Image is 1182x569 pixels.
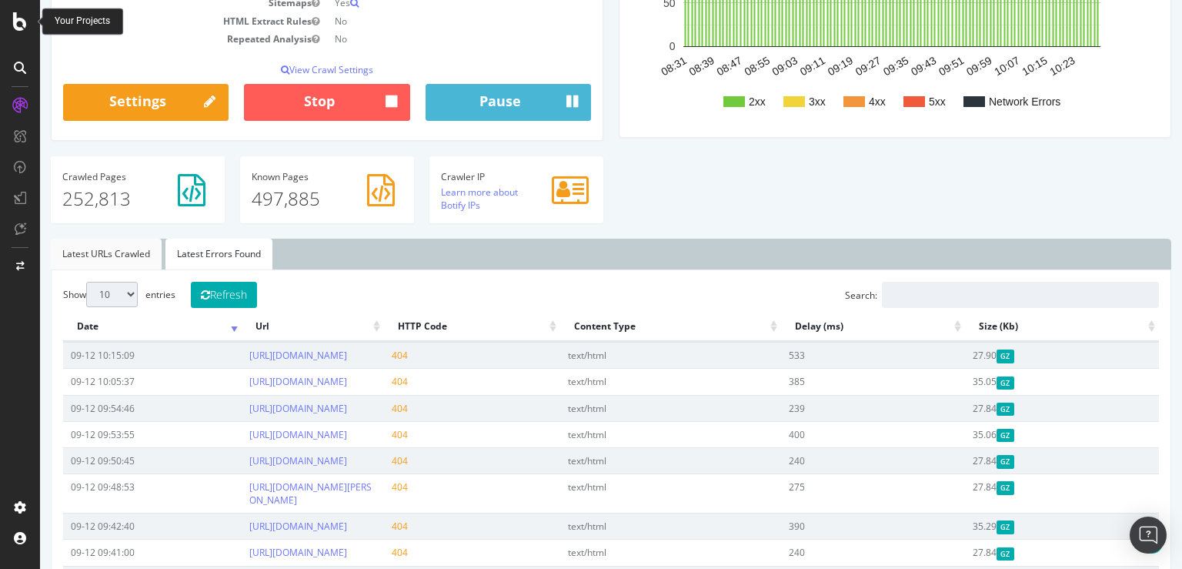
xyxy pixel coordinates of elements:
[841,54,871,78] text: 09:35
[23,312,202,342] th: Date: activate to sort column ascending
[352,428,368,441] span: 404
[925,421,1119,447] td: 35.06
[869,54,899,78] text: 09:43
[957,520,974,534] span: Gzipped Content
[209,546,307,559] a: [URL][DOMAIN_NAME]
[23,12,287,30] td: HTML Extract Rules
[23,63,551,76] p: View Crawl Settings
[925,312,1119,342] th: Size (Kb): activate to sort column ascending
[520,513,741,539] td: text/html
[786,54,816,78] text: 09:19
[23,474,202,513] td: 09-12 09:48:53
[520,539,741,565] td: text/html
[520,474,741,513] td: text/html
[629,41,636,53] text: 0
[924,54,954,78] text: 09:59
[980,54,1010,78] text: 10:15
[520,368,741,394] td: text/html
[957,547,974,561] span: Gzipped Content
[957,403,974,416] span: Gzipped Content
[957,429,974,442] span: Gzipped Content
[23,30,287,48] td: Repeated Analysis
[957,377,974,390] span: Gzipped Content
[957,481,974,494] span: Gzipped Content
[957,350,974,363] span: Gzipped Content
[287,12,551,30] td: No
[23,513,202,539] td: 09-12 09:42:40
[925,513,1119,539] td: 35.29
[949,95,1020,108] text: Network Errors
[204,84,369,121] button: Stop
[125,239,232,269] a: Latest Errors Found
[897,54,927,78] text: 09:51
[352,402,368,415] span: 404
[23,368,202,394] td: 09-12 10:05:37
[151,282,217,308] button: Refresh
[352,454,368,467] span: 404
[23,447,202,474] td: 09-12 09:50:45
[23,421,202,447] td: 09-12 09:53:55
[925,342,1119,368] td: 27.90
[829,95,846,108] text: 4xx
[520,447,741,474] td: text/html
[386,84,551,121] button: Pause
[741,447,925,474] td: 240
[741,395,925,421] td: 239
[209,454,307,467] a: [URL][DOMAIN_NAME]
[520,421,741,447] td: text/html
[46,282,98,307] select: Showentries
[520,395,741,421] td: text/html
[209,349,307,362] a: [URL][DOMAIN_NAME]
[957,455,974,468] span: Gzipped Content
[741,474,925,513] td: 275
[741,368,925,394] td: 385
[22,186,173,212] p: 252,813
[709,95,726,108] text: 2xx
[11,239,122,269] a: Latest URLs Crawled
[352,520,368,533] span: 404
[758,54,788,78] text: 09:11
[209,402,307,415] a: [URL][DOMAIN_NAME]
[925,368,1119,394] td: 35.05
[352,349,368,362] span: 404
[741,342,925,368] td: 533
[889,95,906,108] text: 5xx
[1130,517,1167,554] div: Open Intercom Messenger
[925,474,1119,513] td: 27.84
[703,54,733,78] text: 08:55
[520,342,741,368] td: text/html
[520,312,741,342] th: Content Type: activate to sort column ascending
[646,54,676,78] text: 08:39
[730,54,760,78] text: 09:03
[352,546,368,559] span: 404
[55,15,110,28] div: Your Projects
[1007,54,1037,78] text: 10:23
[842,282,1119,308] input: Search:
[352,480,368,494] span: 404
[23,342,202,368] td: 09-12 10:15:09
[209,428,307,441] a: [URL][DOMAIN_NAME]
[212,172,362,182] h4: Pages Known
[401,186,478,212] a: Learn more about Botify IPs
[952,54,982,78] text: 10:07
[23,539,202,565] td: 09-12 09:41:00
[619,54,649,78] text: 08:31
[22,172,173,182] h4: Pages Crawled
[352,375,368,388] span: 404
[209,480,332,507] a: [URL][DOMAIN_NAME][PERSON_NAME]
[813,54,843,78] text: 09:27
[925,539,1119,565] td: 27.84
[23,84,189,121] a: Settings
[741,312,925,342] th: Delay (ms): activate to sort column ascending
[769,95,786,108] text: 3xx
[741,539,925,565] td: 240
[401,172,552,182] h4: Crawler IP
[212,186,362,212] p: 497,885
[741,513,925,539] td: 390
[925,447,1119,474] td: 27.84
[23,282,135,307] label: Show entries
[202,312,343,342] th: Url: activate to sort column ascending
[674,54,704,78] text: 08:47
[925,395,1119,421] td: 27.84
[805,282,1119,308] label: Search:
